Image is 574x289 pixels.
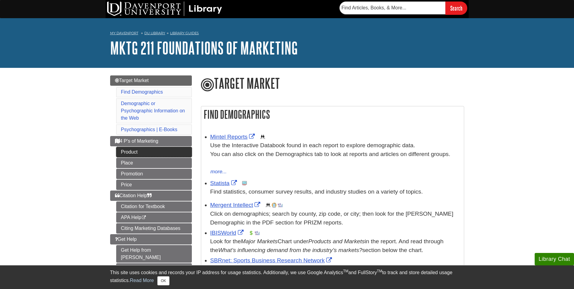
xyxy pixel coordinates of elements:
a: Link opens in new window [210,230,245,236]
a: Link opens in new window [210,202,262,208]
i: Major Markets [241,238,278,244]
img: Demographics [260,135,265,139]
span: 4 P's of Marketing [115,138,159,144]
img: Demographics [266,203,271,208]
button: Library Chat [535,253,574,265]
nav: breadcrumb [110,29,464,39]
div: This site uses cookies and records your IP address for usage statistics. Additionally, we use Goo... [110,269,464,285]
a: Link opens in new window [210,134,257,140]
i: Products and Markets [308,238,365,244]
a: Link opens in new window [210,257,334,264]
div: Click on demographics; search by county, zip code, or city; then look for the [PERSON_NAME] Demog... [210,210,461,227]
img: DU Library [107,2,222,16]
span: Target Market [115,78,149,83]
p: Find statistics, consumer survey results, and industry studies on a variety of topics. [210,188,461,196]
button: more... [210,168,227,176]
a: Price [116,180,192,190]
div: Look for the Chart under in the report. And read through the section below the chart. [210,237,461,255]
a: How To Guides [116,263,192,274]
sup: TM [377,269,382,273]
a: DU Library [144,31,165,35]
input: Find Articles, Books, & More... [339,2,445,14]
i: This link opens in a new window [141,216,146,220]
a: Find Demographics [121,89,163,95]
img: Statistics [242,181,247,186]
a: Psychographics | E-Books [121,127,177,132]
img: Company Information [272,203,277,208]
a: Place [116,158,192,168]
a: Demographic or Psychographic Information on the Web [121,101,185,121]
img: Financial Report [249,231,254,235]
a: Citation Help [110,191,192,201]
h1: Target Market [201,75,464,92]
a: Citing Marketing Databases [116,223,192,234]
a: APA Help [116,212,192,223]
a: Target Market [110,75,192,86]
h2: Find Demographics [201,106,464,122]
a: 4 P's of Marketing [110,136,192,146]
a: Promotion [116,169,192,179]
span: Citation Help [115,193,152,198]
img: Industry Report [255,231,260,235]
i: What’s influencing demand from the industry’s markets? [218,247,362,253]
a: Library Guides [170,31,199,35]
a: My Davenport [110,31,138,36]
form: Searches DU Library's articles, books, and more [339,2,467,15]
span: Get Help [115,237,137,242]
a: Product [116,147,192,157]
a: Link opens in new window [210,180,238,186]
a: Get Help from [PERSON_NAME] [116,245,192,263]
a: Read More [130,278,154,283]
a: MKTG 211 Foundations of Marketing [110,38,298,57]
img: Industry Report [278,203,283,208]
a: Citation for Textbook [116,201,192,212]
input: Search [445,2,467,15]
a: Get Help [110,234,192,244]
sup: TM [343,269,348,273]
div: Use the Interactive Databook found in each report to explore demographic data. You can also click... [210,141,461,167]
button: Close [157,276,169,285]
